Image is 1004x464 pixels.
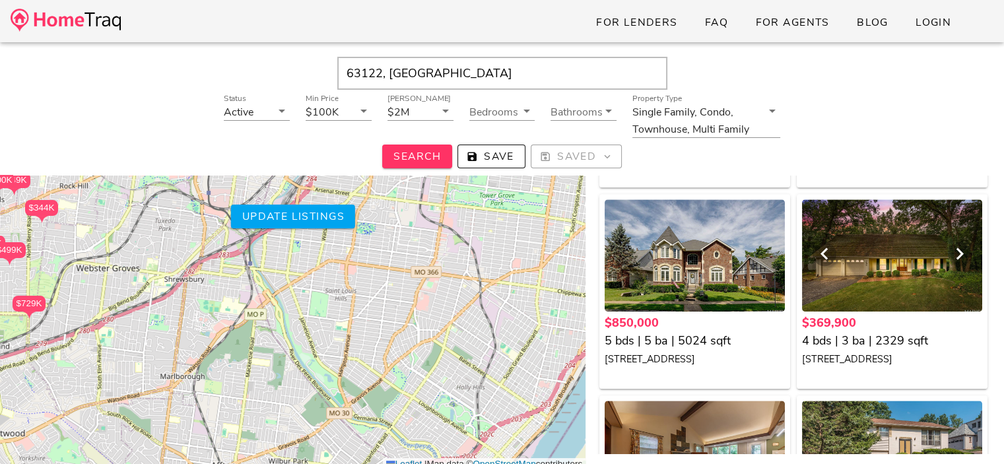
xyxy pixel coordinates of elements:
[551,103,617,120] div: Bathrooms
[457,145,525,168] button: Save
[700,106,733,118] div: Condo,
[241,209,344,224] span: Update listings
[387,103,453,120] div: [PERSON_NAME]$2M
[632,94,682,104] label: Property Type
[694,11,739,34] a: FAQ
[306,106,339,118] div: $100K
[856,15,888,30] span: Blog
[13,296,46,312] div: $729K
[230,205,354,228] button: Update listings
[948,242,972,266] button: Next visual
[754,15,829,30] span: For Agents
[469,103,535,120] div: Bedrooms
[306,94,339,104] label: Min Price
[3,258,17,265] img: triPin.png
[692,123,749,135] div: Multi Family
[802,352,892,366] small: [STREET_ADDRESS]
[11,9,121,32] img: desktop-logo.34a1112.png
[813,242,836,266] button: Previous visual
[393,149,442,164] span: Search
[904,11,962,34] a: Login
[387,94,451,104] label: [PERSON_NAME]
[744,11,840,34] a: For Agents
[25,200,58,216] div: $344K
[595,15,678,30] span: For Lenders
[915,15,951,30] span: Login
[13,296,46,319] div: $729K
[387,106,409,118] div: $2M
[846,11,899,34] a: Blog
[802,314,982,368] a: $369,900 4 bds | 3 ba | 2329 sqft [STREET_ADDRESS]
[605,314,785,368] a: $850,000 5 bds | 5 ba | 5024 sqft [STREET_ADDRESS]
[542,149,611,164] span: Saved
[802,314,982,332] div: $369,900
[35,216,49,223] img: triPin.png
[306,103,372,120] div: Min Price$100K
[632,106,697,118] div: Single Family,
[704,15,729,30] span: FAQ
[22,312,36,319] img: triPin.png
[337,57,667,90] input: Enter Your Address, Zipcode or City & State
[224,103,290,120] div: StatusActive
[25,200,58,223] div: $344K
[469,149,514,164] span: Save
[632,123,690,135] div: Townhouse,
[605,332,785,350] div: 5 bds | 5 ba | 5024 sqft
[802,332,982,350] div: 4 bds | 3 ba | 2329 sqft
[605,352,695,366] small: [STREET_ADDRESS]
[531,145,622,168] button: Saved
[585,11,688,34] a: For Lenders
[605,314,785,332] div: $850,000
[224,94,246,104] label: Status
[224,106,253,118] div: Active
[382,145,452,168] button: Search
[938,401,1004,464] iframe: Chat Widget
[632,103,780,137] div: Property TypeSingle Family,Condo,Townhouse,Multi Family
